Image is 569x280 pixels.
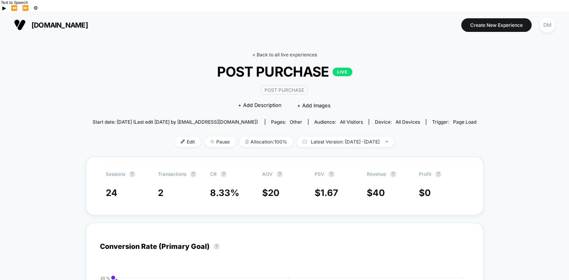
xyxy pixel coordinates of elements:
span: Latest Version: [DATE] - [DATE] [297,136,394,147]
div: Conversion Rate (Primary Goal) [100,242,224,250]
span: 20 [268,187,280,198]
div: Pages: [271,119,302,125]
span: CR [210,171,217,177]
button: [DOMAIN_NAME] [12,19,90,31]
img: Visually logo [14,19,26,31]
span: other [290,119,302,125]
span: Device: [369,119,426,125]
span: 24 [106,187,117,198]
img: calendar [303,140,307,143]
span: Page Load [453,119,476,125]
span: + Add Images [297,102,331,108]
button: ? [390,171,396,177]
span: Edit [175,136,201,147]
button: ? [328,171,334,177]
span: 0 [425,187,431,198]
span: Revenue [367,171,386,177]
span: 2 [158,187,163,198]
img: end [385,141,388,142]
span: Pause [205,136,236,147]
span: AOV [262,171,273,177]
span: $ [315,187,338,198]
button: DM [537,17,557,33]
button: Settings [31,5,40,11]
div: Audience: [314,119,363,125]
span: $ [419,187,431,198]
span: Allocation: 100% [240,136,293,147]
span: Profit [419,171,431,177]
span: $ [367,187,385,198]
span: 8.33 % [210,187,239,198]
span: 40 [373,187,385,198]
span: PSV [315,171,324,177]
span: $ [262,187,280,198]
span: + Add Description [238,101,282,109]
span: Start date: [DATE] (Last edit [DATE] by [EMAIL_ADDRESS][DOMAIN_NAME]) [93,119,258,125]
span: [DOMAIN_NAME] [32,21,88,29]
tspan: 20 % [100,275,110,280]
button: ? [221,171,227,177]
img: edit [181,140,185,143]
span: all devices [396,119,420,125]
button: Create New Experience [461,18,532,32]
img: rebalance [245,140,249,144]
button: ? [277,171,283,177]
div: Trigger: [432,119,476,125]
span: Sessions [106,171,125,177]
button: ? [129,171,135,177]
button: ? [214,243,220,250]
button: ? [190,171,196,177]
button: Previous [9,5,20,11]
span: Transactions [158,171,186,177]
img: end [210,140,214,143]
span: All Visitors [340,119,363,125]
button: ? [435,171,441,177]
span: Post Purchase [261,86,308,94]
button: Forward [20,5,31,11]
span: POST PURCHASE [112,63,457,80]
span: 1.67 [320,187,338,198]
a: < Back to all live experiences [252,52,317,58]
div: DM [540,17,555,33]
p: LIVE [333,68,352,76]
